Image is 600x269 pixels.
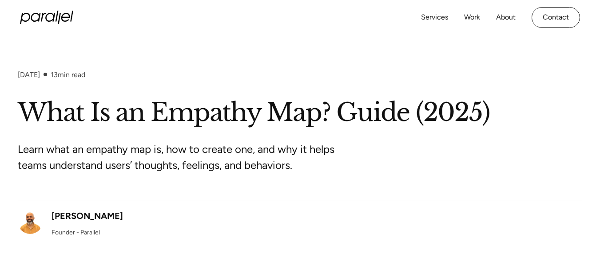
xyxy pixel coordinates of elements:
[18,209,43,234] img: Robin Dhanwani
[18,209,123,237] a: [PERSON_NAME]Founder - Parallel
[52,209,123,222] div: [PERSON_NAME]
[421,11,448,24] a: Services
[496,11,516,24] a: About
[18,70,40,79] div: [DATE]
[20,11,73,24] a: home
[18,97,582,129] h1: What Is an Empathy Map? Guide (2025)
[532,7,580,28] a: Contact
[52,228,100,237] div: Founder - Parallel
[18,141,351,173] p: Learn what an empathy map is, how to create one, and why it helps teams understand users’ thought...
[51,70,85,79] div: min read
[51,70,58,79] span: 13
[464,11,480,24] a: Work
